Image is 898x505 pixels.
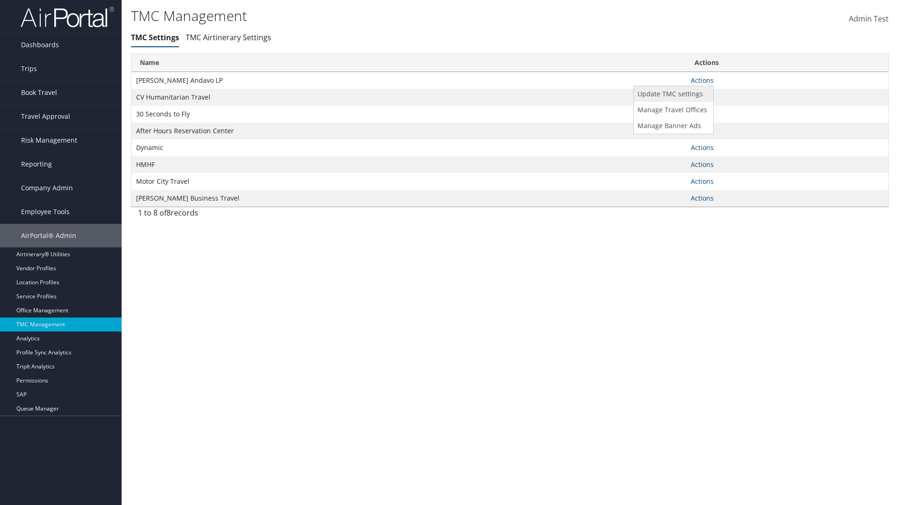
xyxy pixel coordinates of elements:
[634,102,711,118] a: Manage Travel Offices
[186,32,271,43] a: TMC Airtinerary Settings
[691,143,714,152] a: Actions
[138,207,313,223] div: 1 to 8 of records
[691,194,714,202] a: Actions
[21,81,57,104] span: Book Travel
[849,14,889,24] span: Admin Test
[691,160,714,169] a: Actions
[131,72,686,89] td: [PERSON_NAME] Andavo LP
[21,33,59,57] span: Dashboards
[634,86,711,102] a: Update TMC settings
[131,123,686,139] td: After Hours Reservation Center
[686,54,888,72] th: Actions
[21,105,70,128] span: Travel Approval
[131,156,686,173] td: HMHF
[634,118,711,134] a: Manage Banner Ads
[167,208,171,218] span: 8
[131,190,686,207] td: [PERSON_NAME] Business Travel
[691,76,714,85] a: Actions
[21,129,77,152] span: Risk Management
[21,224,76,247] span: AirPortal® Admin
[131,6,636,26] h1: TMC Management
[21,57,37,80] span: Trips
[131,54,686,72] th: Name: activate to sort column ascending
[131,173,686,190] td: Motor City Travel
[691,177,714,186] a: Actions
[21,176,73,200] span: Company Admin
[131,89,686,106] td: CV Humanitarian Travel
[131,139,686,156] td: Dynamic
[21,152,52,176] span: Reporting
[849,5,889,34] a: Admin Test
[21,200,70,224] span: Employee Tools
[131,106,686,123] td: 30 Seconds to Fly
[21,6,114,28] img: airportal-logo.png
[131,32,179,43] a: TMC Settings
